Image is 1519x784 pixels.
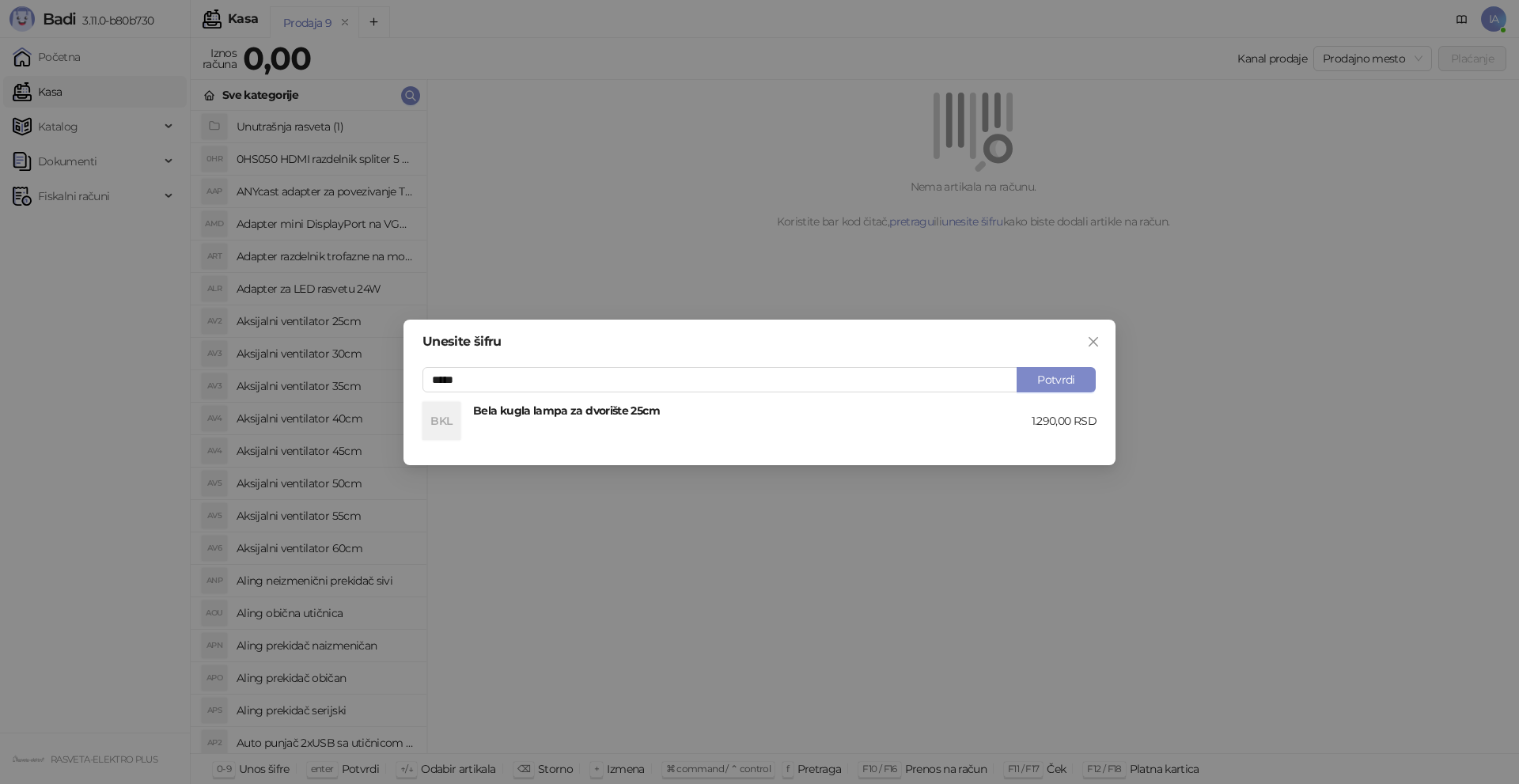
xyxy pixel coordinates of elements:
[1081,335,1106,348] span: Zatvori
[1081,329,1106,354] button: Close
[1017,367,1096,392] button: Potvrdi
[1032,412,1097,430] div: 1.290,00 RSD
[422,335,1097,348] div: Unesite šifru
[422,402,460,440] div: BKL
[473,402,1032,419] h4: Bela kugla lampa za dvorište 25cm
[1087,335,1100,348] span: close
